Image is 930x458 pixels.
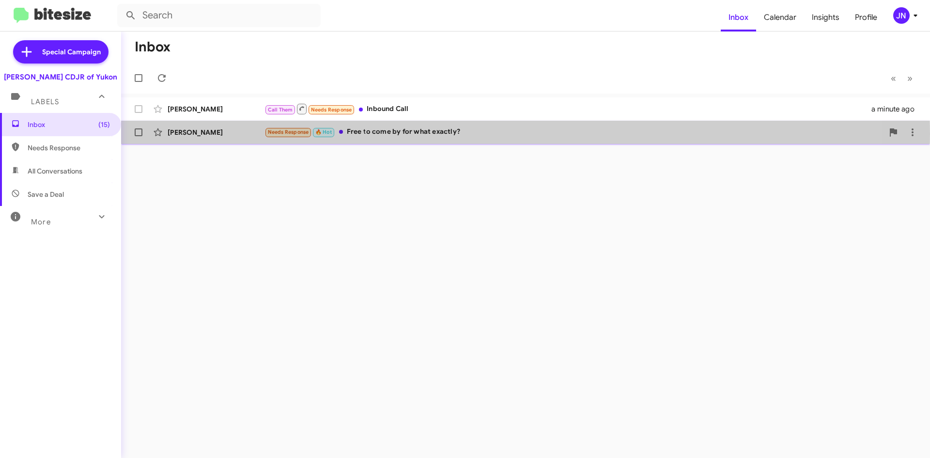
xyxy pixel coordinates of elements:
[901,68,918,88] button: Next
[42,47,101,57] span: Special Campaign
[804,3,847,32] a: Insights
[315,129,332,135] span: 🔥 Hot
[264,126,883,138] div: Free to come by for what exactly?
[28,143,110,153] span: Needs Response
[13,40,108,63] a: Special Campaign
[31,218,51,226] span: More
[31,97,59,106] span: Labels
[871,104,922,114] div: a minute ago
[168,127,264,137] div: [PERSON_NAME]
[847,3,885,32] a: Profile
[756,3,804,32] a: Calendar
[311,107,352,113] span: Needs Response
[891,72,896,84] span: «
[893,7,910,24] div: JN
[98,120,110,129] span: (15)
[264,103,871,115] div: Inbound Call
[885,7,919,24] button: JN
[885,68,918,88] nav: Page navigation example
[168,104,264,114] div: [PERSON_NAME]
[721,3,756,32] a: Inbox
[268,129,309,135] span: Needs Response
[885,68,902,88] button: Previous
[268,107,293,113] span: Call Them
[4,72,117,82] div: [PERSON_NAME] CDJR of Yukon
[117,4,321,27] input: Search
[28,190,64,199] span: Save a Deal
[135,39,170,55] h1: Inbox
[28,120,110,129] span: Inbox
[907,72,913,84] span: »
[28,166,82,176] span: All Conversations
